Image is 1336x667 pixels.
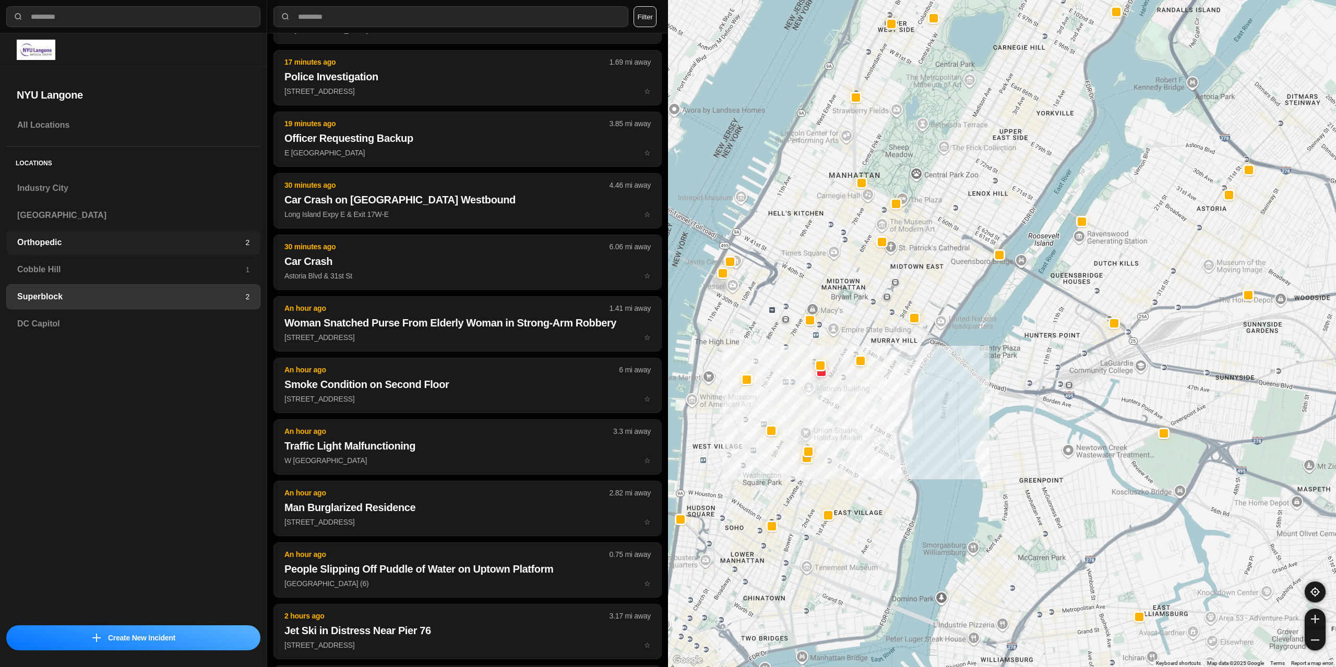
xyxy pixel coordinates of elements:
button: An hour ago0.75 mi awayPeople Slipping Off Puddle of Water on Uptown Platform[GEOGRAPHIC_DATA] (6... [273,542,662,598]
button: zoom-in [1305,609,1326,629]
p: [GEOGRAPHIC_DATA] (6) [284,578,651,589]
a: An hour ago2.82 mi awayMan Burglarized Residence[STREET_ADDRESS]star [273,517,662,526]
p: 30 minutes ago [284,241,610,252]
h2: People Slipping Off Puddle of Water on Uptown Platform [284,562,651,576]
p: W [GEOGRAPHIC_DATA] [284,455,651,466]
p: 17 minutes ago [284,57,610,67]
a: An hour ago1.41 mi awayWoman Snatched Purse From Elderly Woman in Strong-Arm Robbery[STREET_ADDRE... [273,333,662,342]
img: zoom-in [1311,615,1319,623]
span: star [644,395,651,403]
button: 30 minutes ago4.46 mi awayCar Crash on [GEOGRAPHIC_DATA] WestboundLong Island Expy E & Exit 17W-E... [273,173,662,228]
h3: Cobble Hill [17,263,245,276]
button: recenter [1305,581,1326,602]
h2: NYU Langone [17,88,250,102]
p: 3.3 mi away [613,426,651,436]
p: 3.17 mi away [610,611,651,621]
span: star [644,210,651,219]
p: An hour ago [284,488,610,498]
p: 19 minutes ago [284,118,610,129]
button: An hour ago6 mi awaySmoke Condition on Second Floor[STREET_ADDRESS]star [273,358,662,413]
p: [STREET_ADDRESS] [284,394,651,404]
p: An hour ago [284,549,610,560]
a: Superblock2 [6,284,260,309]
p: 2.82 mi away [610,488,651,498]
span: star [644,272,651,280]
h3: All Locations [17,119,249,131]
a: 30 minutes ago4.46 mi awayCar Crash on [GEOGRAPHIC_DATA] WestboundLong Island Expy E & Exit 17W-E... [273,210,662,219]
p: [STREET_ADDRESS] [284,86,651,96]
a: 19 minutes ago3.85 mi awayOfficer Requesting BackupE [GEOGRAPHIC_DATA]star [273,148,662,157]
img: Google [671,653,705,667]
span: star [644,149,651,157]
h2: Car Crash on [GEOGRAPHIC_DATA] Westbound [284,192,651,207]
a: Cobble Hill1 [6,257,260,282]
img: zoom-out [1311,636,1319,644]
a: Orthopedic2 [6,230,260,255]
span: star [644,518,651,526]
button: An hour ago3.3 mi awayTraffic Light MalfunctioningW [GEOGRAPHIC_DATA]star [273,419,662,475]
h2: Traffic Light Malfunctioning [284,439,651,453]
p: 1.41 mi away [610,303,651,313]
a: An hour ago3.3 mi awayTraffic Light MalfunctioningW [GEOGRAPHIC_DATA]star [273,456,662,465]
a: [GEOGRAPHIC_DATA] [6,203,260,228]
h2: Jet Ski in Distress Near Pier 76 [284,623,651,638]
a: Open this area in Google Maps (opens a new window) [671,653,705,667]
p: [STREET_ADDRESS] [284,640,651,650]
span: star [644,456,651,465]
button: zoom-out [1305,629,1326,650]
button: 17 minutes ago1.69 mi awayPolice Investigation[STREET_ADDRESS]star [273,50,662,105]
button: An hour ago1.41 mi awayWoman Snatched Purse From Elderly Woman in Strong-Arm Robbery[STREET_ADDRE... [273,296,662,351]
h2: Police Investigation [284,69,651,84]
a: 17 minutes ago1.69 mi awayPolice Investigation[STREET_ADDRESS]star [273,87,662,95]
h2: Officer Requesting Backup [284,131,651,145]
h3: Superblock [17,290,245,303]
h2: Man Burglarized Residence [284,500,651,515]
a: 8 minutes ago1.71 mi awayMan Assaulted, Suspect on Brooklyn-Bound Train14 [GEOGRAPHIC_DATA]star [273,25,662,34]
img: icon [92,634,101,642]
img: recenter [1310,587,1320,597]
p: E [GEOGRAPHIC_DATA] [284,148,651,158]
a: Industry City [6,176,260,201]
img: search [13,11,23,22]
p: An hour ago [284,365,619,375]
h2: Smoke Condition on Second Floor [284,377,651,392]
p: [STREET_ADDRESS] [284,332,651,343]
a: 30 minutes ago6.06 mi awayCar CrashAstoria Blvd & 31st Ststar [273,271,662,280]
button: iconCreate New Incident [6,625,260,650]
h3: DC Capitol [17,318,249,330]
p: 3.85 mi away [610,118,651,129]
h2: Car Crash [284,254,651,269]
p: 1 [245,264,249,275]
p: 2 hours ago [284,611,610,621]
a: DC Capitol [6,311,260,336]
h2: Woman Snatched Purse From Elderly Woman in Strong-Arm Robbery [284,316,651,330]
a: An hour ago0.75 mi awayPeople Slipping Off Puddle of Water on Uptown Platform[GEOGRAPHIC_DATA] (6... [273,579,662,588]
img: logo [17,40,55,60]
p: An hour ago [284,426,613,436]
p: Create New Incident [108,633,175,643]
span: Map data ©2025 Google [1207,660,1264,666]
h5: Locations [6,147,260,176]
span: star [644,87,651,95]
button: An hour ago2.82 mi awayMan Burglarized Residence[STREET_ADDRESS]star [273,481,662,536]
button: 2 hours ago3.17 mi awayJet Ski in Distress Near Pier 76[STREET_ADDRESS]star [273,604,662,659]
span: star [644,641,651,649]
h3: Orthopedic [17,236,245,249]
p: 4.46 mi away [610,180,651,190]
p: An hour ago [284,303,610,313]
a: Report a map error [1291,660,1333,666]
p: 1.69 mi away [610,57,651,67]
p: 0.75 mi away [610,549,651,560]
a: 2 hours ago3.17 mi awayJet Ski in Distress Near Pier 76[STREET_ADDRESS]star [273,640,662,649]
img: search [280,11,291,22]
h3: Industry City [17,182,249,195]
p: 30 minutes ago [284,180,610,190]
h3: [GEOGRAPHIC_DATA] [17,209,249,222]
a: All Locations [6,113,260,138]
a: Terms [1270,660,1285,666]
p: 6.06 mi away [610,241,651,252]
p: 2 [245,292,249,302]
a: An hour ago6 mi awaySmoke Condition on Second Floor[STREET_ADDRESS]star [273,394,662,403]
p: [STREET_ADDRESS] [284,517,651,527]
